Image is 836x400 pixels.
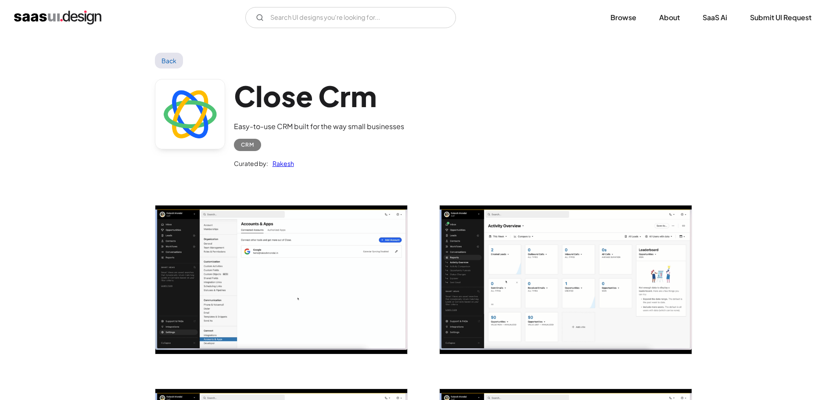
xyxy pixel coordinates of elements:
[155,53,183,68] a: Back
[234,158,268,169] div: Curated by:
[649,8,690,27] a: About
[440,205,692,354] a: open lightbox
[234,121,404,132] div: Easy-to-use CRM built for the way small businesses
[241,140,254,150] div: CRM
[692,8,738,27] a: SaaS Ai
[155,205,407,354] img: 667d3e72458bb01af5b69844_close%20crm%20acounts%20apps.png
[245,7,456,28] form: Email Form
[440,205,692,354] img: 667d3e727404bb2e04c0ed5e_close%20crm%20activity%20overview.png
[245,7,456,28] input: Search UI designs you're looking for...
[600,8,647,27] a: Browse
[234,79,404,113] h1: Close Crm
[268,158,294,169] a: Rakesh
[14,11,101,25] a: home
[155,205,407,354] a: open lightbox
[739,8,822,27] a: Submit UI Request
